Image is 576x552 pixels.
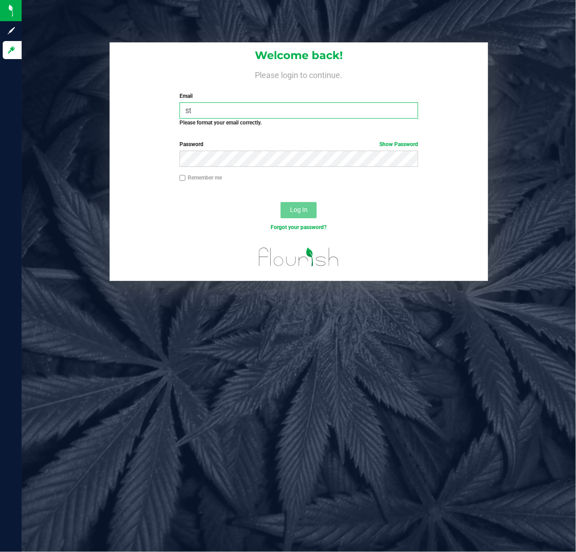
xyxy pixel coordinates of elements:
inline-svg: Log in [7,46,16,55]
strong: Please format your email correctly. [180,120,262,126]
h4: Please login to continue. [110,69,488,79]
input: Remember me [180,175,186,181]
span: Password [180,141,203,147]
img: flourish_logo.svg [252,241,346,273]
a: Forgot your password? [271,224,327,230]
label: Email [180,92,419,100]
a: Show Password [379,141,418,147]
h1: Welcome back! [110,50,488,61]
button: Log In [281,202,317,218]
label: Remember me [180,174,222,182]
inline-svg: Sign up [7,26,16,35]
span: Log In [290,206,308,213]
